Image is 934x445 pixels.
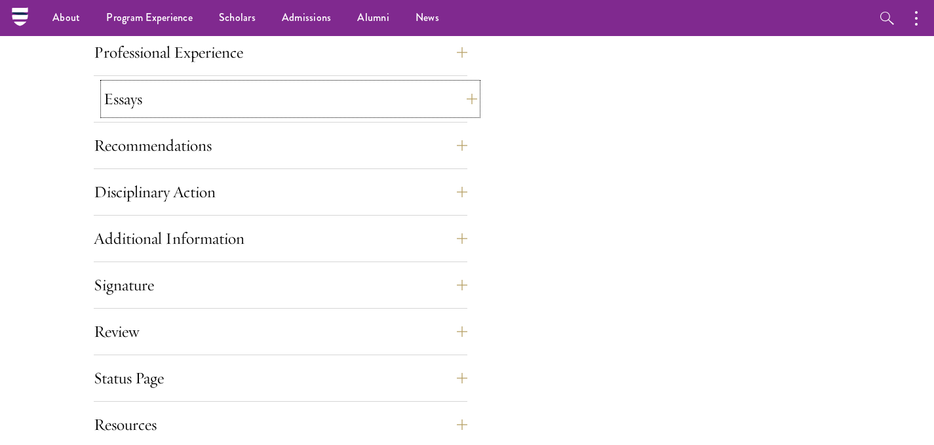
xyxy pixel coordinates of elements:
[94,362,467,394] button: Status Page
[94,37,467,68] button: Professional Experience
[94,409,467,440] button: Resources
[104,83,477,115] button: Essays
[94,223,467,254] button: Additional Information
[94,130,467,161] button: Recommendations
[94,176,467,208] button: Disciplinary Action
[94,316,467,347] button: Review
[94,269,467,301] button: Signature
